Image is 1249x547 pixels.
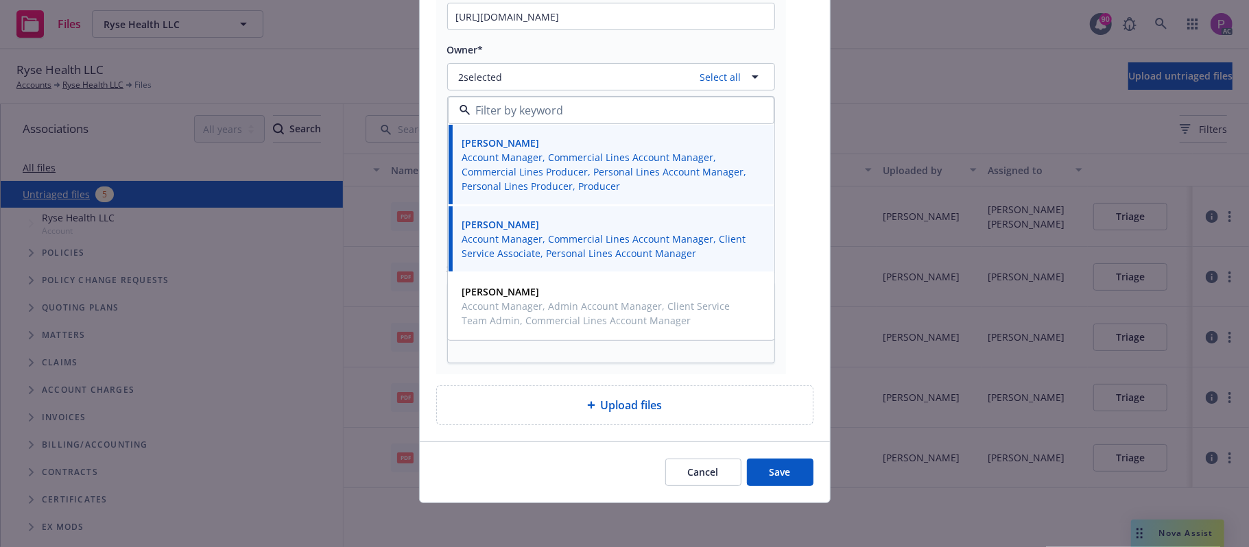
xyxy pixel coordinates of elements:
div: Upload files [436,385,813,425]
span: 2 selected [459,70,503,84]
span: Account Manager, Commercial Lines Account Manager, Commercial Lines Producer, Personal Lines Acco... [462,150,757,193]
button: Cancel [665,459,741,486]
span: Upload files [601,397,663,413]
span: Owner* [447,43,484,56]
button: Save [747,459,813,486]
strong: [PERSON_NAME] [462,136,540,149]
a: Select all [695,70,741,84]
strong: [PERSON_NAME] [462,285,540,298]
input: Filter by keyword [471,102,746,119]
span: Account Manager, Commercial Lines Account Manager, Client Service Associate, Personal Lines Accou... [462,232,757,260]
input: Copy ssc case link here... [448,3,774,29]
span: Account Manager, Admin Account Manager, Client Service Team Admin, Commercial Lines Account Manager [462,299,757,328]
button: 2selectedSelect all [447,63,775,90]
strong: [PERSON_NAME] [462,218,540,231]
